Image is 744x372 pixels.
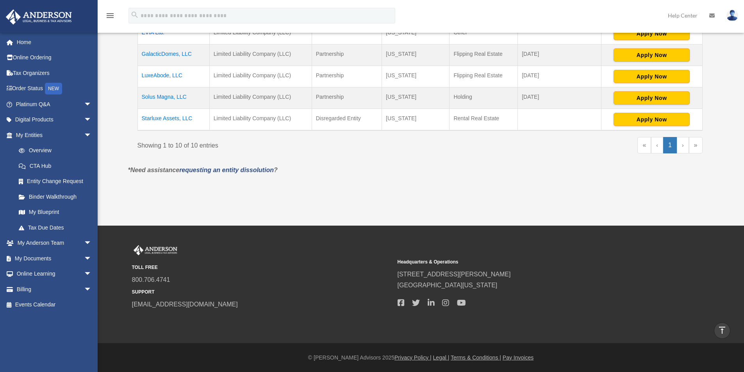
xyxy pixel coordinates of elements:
[132,301,238,308] a: [EMAIL_ADDRESS][DOMAIN_NAME]
[394,354,432,361] a: Privacy Policy |
[614,27,690,40] button: Apply Now
[105,14,115,20] a: menu
[5,112,103,128] a: Digital Productsarrow_drop_down
[398,282,498,288] a: [GEOGRAPHIC_DATA][US_STATE]
[5,65,103,81] a: Tax Organizers
[312,44,382,66] td: Partnership
[11,174,100,189] a: Entity Change Request
[5,235,103,251] a: My Anderson Teamarrow_drop_down
[84,235,100,251] span: arrow_drop_down
[11,189,100,205] a: Binder Walkthrough
[5,266,103,282] a: Online Learningarrow_drop_down
[179,167,274,173] a: requesting an entity dissolution
[84,127,100,143] span: arrow_drop_down
[11,158,100,174] a: CTA Hub
[503,354,533,361] a: Pay Invoices
[714,322,730,339] a: vertical_align_top
[614,113,690,126] button: Apply Now
[450,87,518,109] td: Holding
[651,137,663,153] a: Previous
[137,87,209,109] td: Solus Magna, LLC
[450,23,518,44] td: Other
[11,220,100,235] a: Tax Due Dates
[137,137,414,151] div: Showing 1 to 10 of 10 entries
[105,11,115,20] i: menu
[518,44,601,66] td: [DATE]
[130,11,139,19] i: search
[132,276,170,283] a: 800.706.4741
[209,66,312,87] td: Limited Liability Company (LLC)
[137,44,209,66] td: GalacticDomes, LLC
[209,44,312,66] td: Limited Liability Company (LLC)
[382,23,450,44] td: [US_STATE]
[382,44,450,66] td: [US_STATE]
[689,137,703,153] a: Last
[433,354,450,361] a: Legal |
[450,44,518,66] td: Flipping Real Estate
[518,87,601,109] td: [DATE]
[5,50,103,66] a: Online Ordering
[677,137,689,153] a: Next
[5,251,103,266] a: My Documentsarrow_drop_down
[382,109,450,131] td: [US_STATE]
[312,87,382,109] td: Partnership
[726,10,738,21] img: User Pic
[5,297,103,313] a: Events Calendar
[209,87,312,109] td: Limited Liability Company (LLC)
[84,96,100,112] span: arrow_drop_down
[398,258,658,266] small: Headquarters & Operations
[137,109,209,131] td: Starluxe Assets, LLC
[84,251,100,267] span: arrow_drop_down
[614,70,690,83] button: Apply Now
[132,245,179,255] img: Anderson Advisors Platinum Portal
[84,112,100,128] span: arrow_drop_down
[5,34,103,50] a: Home
[382,66,450,87] td: [US_STATE]
[5,281,103,297] a: Billingarrow_drop_down
[614,48,690,62] button: Apply Now
[45,83,62,94] div: NEW
[132,263,392,272] small: TOLL FREE
[398,271,511,278] a: [STREET_ADDRESS][PERSON_NAME]
[128,167,278,173] em: *Need assistance ?
[84,281,100,297] span: arrow_drop_down
[98,353,744,363] div: © [PERSON_NAME] Advisors 2025
[382,87,450,109] td: [US_STATE]
[5,127,100,143] a: My Entitiesarrow_drop_down
[312,66,382,87] td: Partnership
[132,288,392,296] small: SUPPORT
[450,109,518,131] td: Rental Real Estate
[614,91,690,105] button: Apply Now
[451,354,501,361] a: Terms & Conditions |
[5,96,103,112] a: Platinum Q&Aarrow_drop_down
[518,66,601,87] td: [DATE]
[717,326,727,335] i: vertical_align_top
[450,66,518,87] td: Flipping Real Estate
[84,266,100,282] span: arrow_drop_down
[209,23,312,44] td: Limited Liability Company (LLC)
[11,143,96,158] a: Overview
[4,9,74,25] img: Anderson Advisors Platinum Portal
[11,205,100,220] a: My Blueprint
[312,109,382,131] td: Disregarded Entity
[209,109,312,131] td: Limited Liability Company (LLC)
[137,66,209,87] td: LuxeAbode, LLC
[5,81,103,97] a: Order StatusNEW
[663,137,677,153] a: 1
[637,137,651,153] a: First
[137,23,209,44] td: EVIA Ltd.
